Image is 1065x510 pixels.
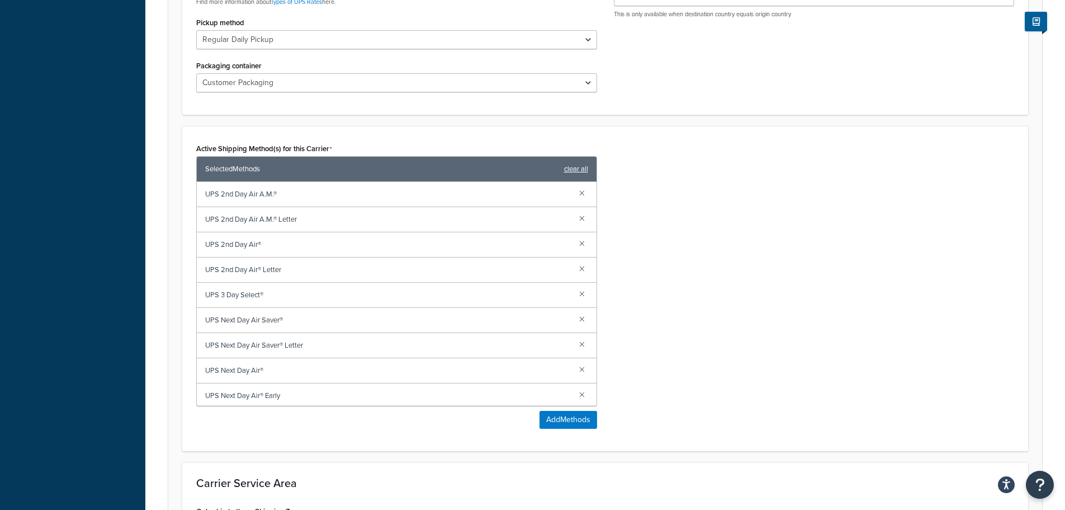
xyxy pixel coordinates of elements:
[205,212,570,227] span: UPS 2nd Day Air A.M.® Letter
[205,262,570,278] span: UPS 2nd Day Air® Letter
[205,312,570,328] span: UPS Next Day Air Saver®
[205,363,570,378] span: UPS Next Day Air®
[196,18,244,27] label: Pickup method
[205,388,570,404] span: UPS Next Day Air® Early
[196,144,332,153] label: Active Shipping Method(s) for this Carrier
[205,287,570,303] span: UPS 3 Day Select®
[1026,471,1054,499] button: Open Resource Center
[205,237,570,252] span: UPS 2nd Day Air®
[1025,12,1047,31] button: Show Help Docs
[205,161,558,177] span: Selected Methods
[205,186,570,202] span: UPS 2nd Day Air A.M.®
[196,62,262,70] label: Packaging container
[205,338,570,353] span: UPS Next Day Air Saver® Letter
[196,477,1014,489] h3: Carrier Service Area
[539,411,597,429] button: AddMethods
[614,10,1015,18] p: This is only available when destination country equals origin country
[564,161,588,177] a: clear all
